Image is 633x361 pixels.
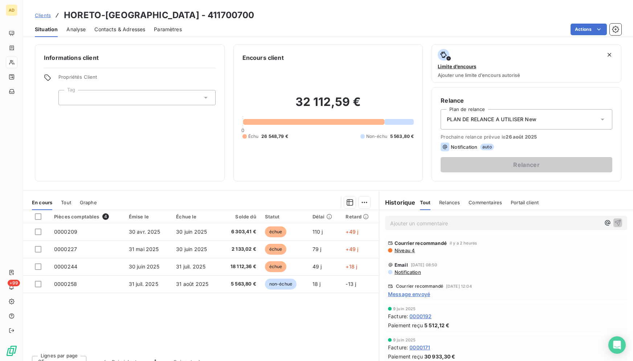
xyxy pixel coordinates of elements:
span: Non-échu [366,133,387,140]
span: +99 [8,280,20,286]
span: Paramètres [154,26,182,33]
div: Délai [313,214,337,220]
span: Tout [420,200,431,205]
span: 79 j [313,246,322,252]
span: Email [395,262,408,268]
span: 5 563,80 € [390,133,414,140]
span: Clients [35,12,51,18]
div: Pièces comptables [54,213,120,220]
span: +18 j [346,263,357,270]
span: Ajouter une limite d’encours autorisé [438,72,520,78]
div: Retard [346,214,375,220]
a: Clients [35,12,51,19]
span: 26 548,79 € [261,133,288,140]
h6: Encours client [242,53,284,62]
span: Courrier recommandé [396,284,443,288]
span: 30 juin 2025 [129,263,160,270]
span: non-échue [265,279,297,290]
div: AD [6,4,17,16]
span: En cours [32,200,52,205]
span: échue [265,226,287,237]
span: Notification [394,269,421,275]
span: il y a 2 heures [450,241,477,245]
span: 5 512,12 € [424,321,450,329]
button: Relancer [441,157,612,172]
span: Facture : [388,344,408,351]
span: 0000244 [54,263,77,270]
span: échue [265,244,287,255]
span: Prochaine relance prévue le [441,134,612,140]
span: 0000209 [54,229,77,235]
span: 30 juin 2025 [176,229,207,235]
span: Échu [248,133,259,140]
span: Notification [451,144,477,150]
span: 30 avr. 2025 [129,229,160,235]
span: 18 112,36 € [224,263,256,270]
span: Graphe [80,200,97,205]
span: 18 j [313,281,321,287]
h3: HORETO-[GEOGRAPHIC_DATA] - 411700700 [64,9,254,22]
img: Logo LeanPay [6,345,17,357]
span: +49 j [346,246,358,252]
span: [DATE] 08:50 [411,263,437,267]
span: Contacts & Adresses [94,26,145,33]
div: Statut [265,214,304,220]
span: PLAN DE RELANCE A UTILISER New [447,116,536,123]
div: Échue le [176,214,216,220]
span: 0000227 [54,246,77,252]
span: 6 303,41 € [224,228,256,235]
span: 0000171 [409,344,430,351]
span: Portail client [511,200,539,205]
input: Ajouter une valeur [65,94,70,101]
span: 2 133,02 € [224,246,256,253]
span: -13 j [346,281,356,287]
span: 110 j [313,229,323,235]
span: Tout [61,200,71,205]
span: [DATE] 12:04 [446,284,472,288]
span: 30 933,30 € [424,353,456,360]
div: Émise le [129,214,168,220]
span: Courrier recommandé [395,240,447,246]
button: Actions [571,24,607,35]
span: 49 j [313,263,322,270]
span: Paiement reçu [388,321,423,329]
span: 31 juil. 2025 [129,281,158,287]
span: 30 juin 2025 [176,246,207,252]
span: +49 j [346,229,358,235]
div: Open Intercom Messenger [608,336,626,354]
h6: Historique [379,198,416,207]
span: Limite d’encours [438,63,476,69]
h2: 32 112,59 € [242,95,414,116]
span: 31 août 2025 [176,281,208,287]
h6: Relance [441,96,612,105]
span: Paiement reçu [388,353,423,360]
span: Analyse [66,26,86,33]
span: Facture : [388,312,408,320]
span: Situation [35,26,58,33]
span: auto [480,144,494,150]
span: 31 mai 2025 [129,246,159,252]
span: Propriétés Client [58,74,216,84]
span: 31 juil. 2025 [176,263,205,270]
span: 26 août 2025 [506,134,537,140]
span: 0000192 [409,312,432,320]
span: Relances [439,200,460,205]
div: Solde dû [224,214,256,220]
span: 9 juin 2025 [393,338,416,342]
span: échue [265,261,287,272]
span: 0 [241,127,244,133]
span: 4 [102,213,109,220]
span: Message envoyé [388,290,430,298]
button: Limite d’encoursAjouter une limite d’encours autorisé [432,44,621,83]
span: 9 juin 2025 [393,307,416,311]
span: Niveau 4 [394,247,415,253]
span: 0000258 [54,281,77,287]
span: Commentaires [469,200,502,205]
span: 5 563,80 € [224,280,256,288]
h6: Informations client [44,53,216,62]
